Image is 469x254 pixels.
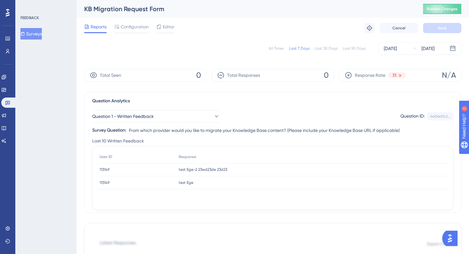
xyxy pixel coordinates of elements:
button: Surveys [20,28,42,40]
span: 0 [324,70,329,80]
span: Publish Changes [427,6,458,11]
div: Last 30 Days [315,46,338,51]
span: 0 [196,70,201,80]
span: test Ege [179,180,193,185]
span: Total Seen [100,71,121,79]
div: [DATE] [421,45,435,52]
span: Need Help? [15,2,40,9]
span: test Ege-2 23wd23de 23d23 [179,167,227,172]
div: FEEDBACK [20,15,39,20]
button: Question 1 - Written Feedback [92,110,220,123]
div: Last 90 Days [343,46,366,51]
div: All Times [269,46,284,51]
span: Total Responses [227,71,260,79]
iframe: UserGuiding AI Assistant Launcher [442,229,461,248]
span: Cancel [392,25,406,31]
span: N/A [442,70,456,80]
div: [DATE] [384,45,397,52]
span: User ID [100,154,112,159]
span: Last 10 Written Feedback [92,137,144,145]
div: 4a0ea1c2... [430,114,450,119]
span: Editor [163,23,175,31]
span: From which provider would you like to migrate your Knowledge Base content? (Please include your K... [129,127,400,134]
span: Response Rate [355,71,385,79]
span: 113149 [100,180,109,185]
span: 113149 [100,167,109,172]
div: Last 7 Days [289,46,309,51]
span: Configuration [121,23,149,31]
div: KB Migration Request Form [84,4,407,13]
span: Response [179,154,196,159]
span: Question 1 - Written Feedback [92,112,154,120]
button: Publish Changes [423,4,461,14]
button: Cancel [380,23,418,33]
span: 33 [392,73,396,78]
span: Question Analytics [92,97,130,105]
span: Save [438,25,447,31]
button: Save [423,23,461,33]
div: 1 [44,3,46,8]
span: Reports [91,23,107,31]
div: Survey Question: [92,127,126,134]
div: Question ID: [400,112,425,120]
